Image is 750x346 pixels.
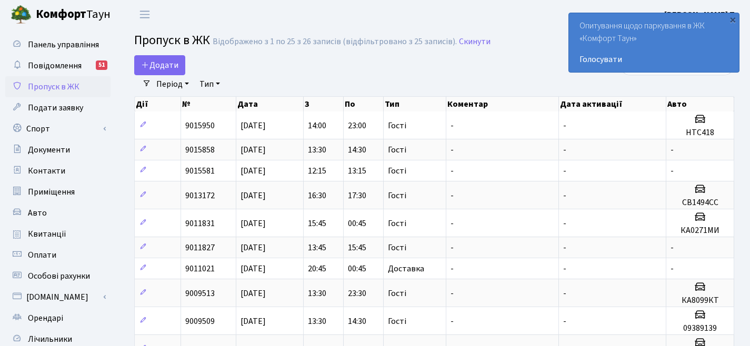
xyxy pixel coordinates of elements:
[5,287,111,308] a: [DOMAIN_NAME]
[563,144,566,156] span: -
[308,242,326,253] span: 13:45
[384,97,446,111] th: Тип
[451,316,454,327] span: -
[388,289,406,298] span: Гості
[28,165,65,177] span: Контакти
[241,263,266,274] span: [DATE]
[185,288,215,299] span: 9009513
[563,165,566,177] span: -
[569,13,739,72] div: Опитування щодо паркування в ЖК «Комфорт Таун»
[236,97,304,111] th: Дата
[28,60,82,72] span: Повідомлення
[671,323,729,333] h5: 09389139
[241,316,266,327] span: [DATE]
[185,316,215,327] span: 9009509
[671,242,674,253] span: -
[5,55,111,76] a: Повідомлення51
[348,144,366,156] span: 14:30
[241,120,266,131] span: [DATE]
[563,190,566,201] span: -
[348,316,366,327] span: 14:30
[308,288,326,299] span: 13:30
[348,288,366,299] span: 23:30
[308,165,326,177] span: 12:15
[241,144,266,156] span: [DATE]
[451,144,454,156] span: -
[185,242,215,253] span: 9011827
[671,198,729,208] h5: СВ1494СС
[28,249,56,261] span: Оплати
[308,263,326,274] span: 20:45
[451,120,454,131] span: -
[563,242,566,253] span: -
[671,144,674,156] span: -
[5,223,111,245] a: Квитанції
[388,219,406,228] span: Гості
[5,76,111,97] a: Пропуск в ЖК
[304,97,344,111] th: З
[132,6,158,23] button: Переключити навігацію
[5,266,111,287] a: Особові рахунки
[5,97,111,118] a: Подати заявку
[181,97,236,111] th: №
[5,181,111,202] a: Приміщення
[134,31,210,49] span: Пропуск в ЖК
[213,37,457,47] div: Відображено з 1 по 25 з 26 записів (відфільтровано з 25 записів).
[344,97,384,111] th: По
[563,218,566,229] span: -
[185,218,215,229] span: 9011831
[5,34,111,55] a: Панель управління
[185,190,215,201] span: 9013172
[308,190,326,201] span: 16:30
[671,263,674,274] span: -
[96,60,107,70] div: 51
[348,218,366,229] span: 00:45
[28,312,63,324] span: Орендарі
[348,190,366,201] span: 17:30
[5,202,111,223] a: Авто
[563,316,566,327] span: -
[666,97,734,111] th: Авто
[5,308,111,329] a: Орендарі
[671,296,729,306] h5: КА8099КТ
[388,243,406,252] span: Гості
[28,102,83,114] span: Подати заявку
[446,97,559,111] th: Коментар
[134,55,185,75] a: Додати
[563,120,566,131] span: -
[348,242,366,253] span: 15:45
[308,144,326,156] span: 13:30
[5,139,111,160] a: Документи
[241,242,266,253] span: [DATE]
[388,317,406,325] span: Гості
[5,160,111,181] a: Контакти
[348,263,366,274] span: 00:45
[559,97,666,111] th: Дата активації
[185,144,215,156] span: 9015858
[185,263,215,274] span: 9011021
[5,245,111,266] a: Оплати
[664,8,737,21] a: [PERSON_NAME] П.
[563,288,566,299] span: -
[451,242,454,253] span: -
[36,6,86,23] b: Комфорт
[185,165,215,177] span: 9015581
[671,226,729,236] h5: КА0271МИ
[388,167,406,175] span: Гості
[579,53,728,66] a: Голосувати
[28,81,79,93] span: Пропуск в ЖК
[451,288,454,299] span: -
[195,75,224,93] a: Тип
[671,165,674,177] span: -
[36,6,111,24] span: Таун
[5,118,111,139] a: Спорт
[308,316,326,327] span: 13:30
[28,270,90,282] span: Особові рахунки
[28,207,47,219] span: Авто
[671,128,729,138] h5: HTC418
[135,97,181,111] th: Дії
[388,121,406,130] span: Гості
[11,4,32,25] img: logo.png
[185,120,215,131] span: 9015950
[348,120,366,131] span: 23:00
